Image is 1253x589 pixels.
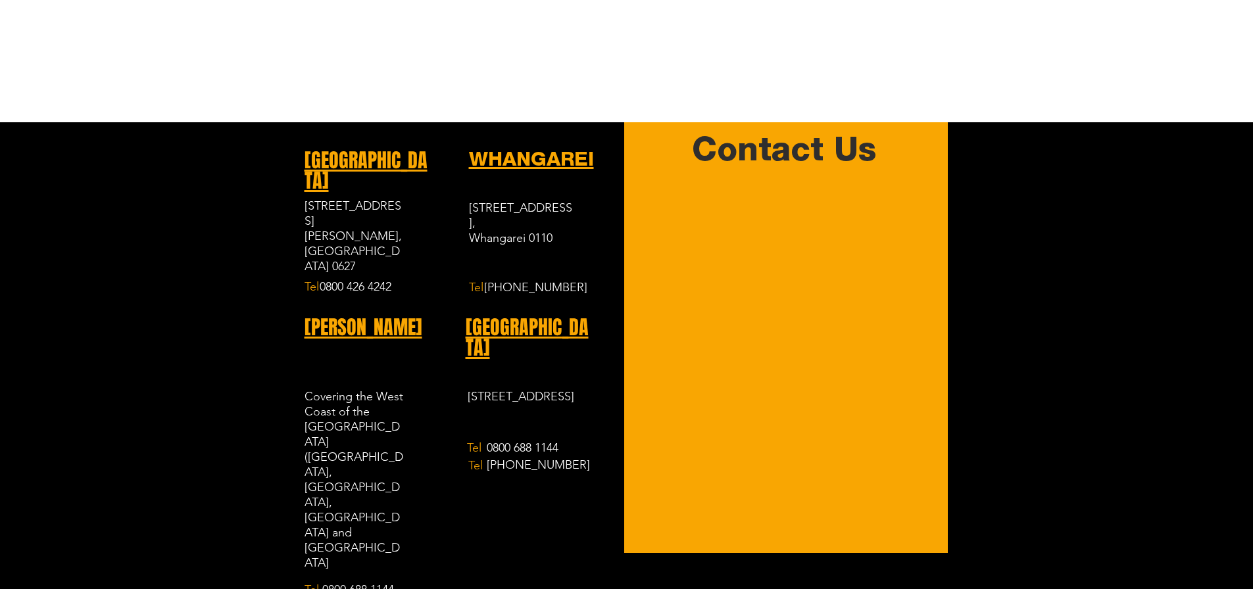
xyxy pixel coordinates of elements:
span: Covering the West Coast of the [GEOGRAPHIC_DATA] ([GEOGRAPHIC_DATA], [GEOGRAPHIC_DATA], [GEOGRAPH... [305,389,403,570]
span: [STREET_ADDRESS] [468,389,574,404]
span: 0800 426 4242 [320,279,391,294]
h2: Contact Us [640,131,929,167]
span: Tel [467,440,481,455]
span: [PHONE_NUMBER] [484,280,587,294]
span: [GEOGRAPHIC_DATA] [305,146,428,195]
span: [PHONE_NUMBER] [487,458,590,472]
a: [PHONE_NUMBER] [484,283,587,293]
span: [GEOGRAPHIC_DATA] 0627 [305,244,400,273]
a: [PHONE_NUMBER] [487,460,590,471]
span: , [472,216,476,230]
a: WHANGAREI [469,147,594,170]
a: [PERSON_NAME] [305,316,422,340]
span: [GEOGRAPHIC_DATA] [466,313,589,362]
span: Whangarei 0110 [469,231,553,245]
span: [STREET_ADDRESS] [469,200,572,230]
span: [STREET_ADDRESS][PERSON_NAME], [305,199,402,243]
span: 0800 688 1144 [487,440,558,455]
a: 0800 688 1144 [487,443,558,454]
span: Tel [469,280,483,294]
span: Tel [468,458,483,473]
span: Tel [305,279,319,294]
a: [GEOGRAPHIC_DATA] [466,316,589,360]
span: [PERSON_NAME] [305,313,422,342]
a: 0800 426 4242 [320,282,391,293]
a: [GEOGRAPHIC_DATA] [305,149,428,193]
